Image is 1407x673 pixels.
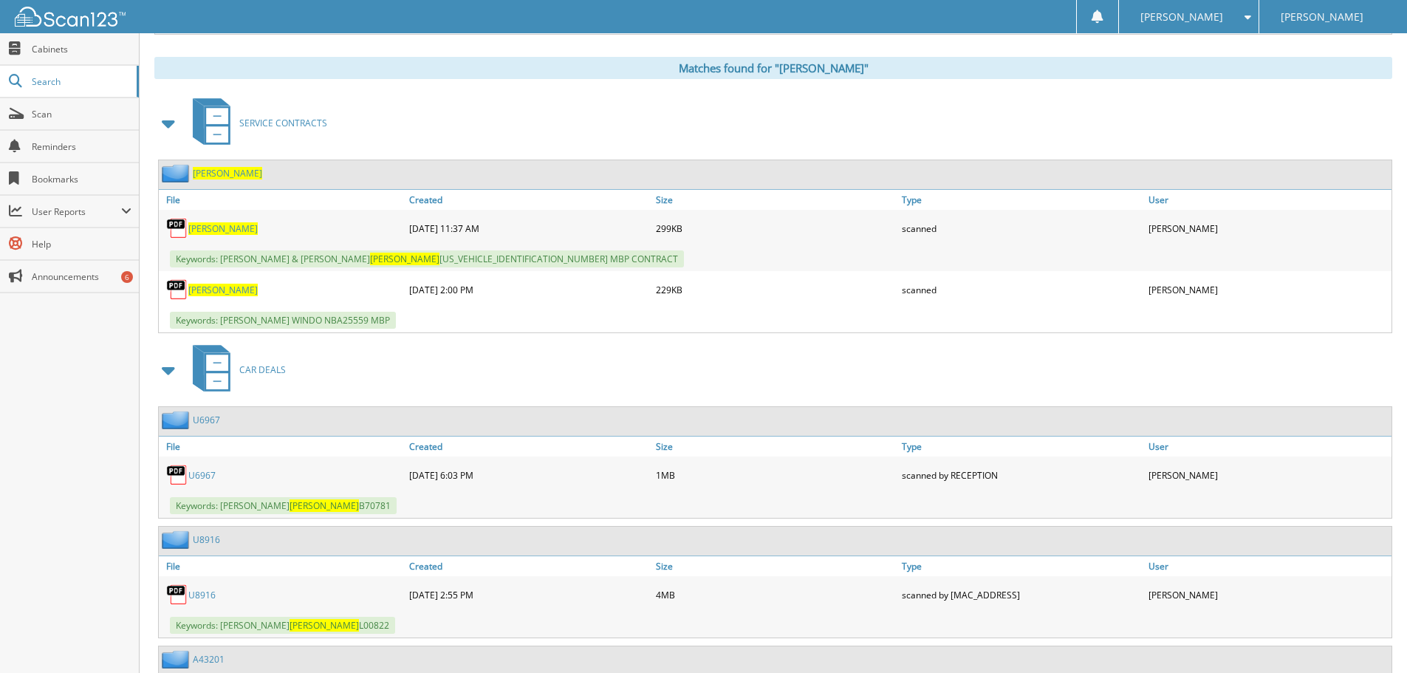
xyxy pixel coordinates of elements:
[170,497,397,514] span: Keywords: [PERSON_NAME] B70781
[32,270,131,283] span: Announcements
[32,75,129,88] span: Search
[15,7,126,27] img: scan123-logo-white.svg
[162,411,193,429] img: folder2.png
[32,108,131,120] span: Scan
[184,94,327,152] a: SERVICE CONTRACTS
[159,190,405,210] a: File
[170,617,395,634] span: Keywords: [PERSON_NAME] L00822
[162,164,193,182] img: folder2.png
[405,437,652,457] a: Created
[154,57,1392,79] div: Matches found for "[PERSON_NAME]"
[405,460,652,490] div: [DATE] 6:03 PM
[898,275,1145,304] div: scanned
[188,284,258,296] a: [PERSON_NAME]
[1140,13,1223,21] span: [PERSON_NAME]
[188,222,258,235] a: [PERSON_NAME]
[121,271,133,283] div: 6
[652,190,899,210] a: Size
[652,437,899,457] a: Size
[1145,190,1391,210] a: User
[1145,275,1391,304] div: [PERSON_NAME]
[652,460,899,490] div: 1MB
[405,580,652,609] div: [DATE] 2:55 PM
[898,437,1145,457] a: Type
[193,414,220,426] a: U6967
[32,238,131,250] span: Help
[159,437,405,457] a: File
[652,213,899,243] div: 299KB
[188,469,216,482] a: U6967
[652,580,899,609] div: 4MB
[166,584,188,606] img: PDF.png
[290,499,359,512] span: [PERSON_NAME]
[1145,213,1391,243] div: [PERSON_NAME]
[32,140,131,153] span: Reminders
[898,190,1145,210] a: Type
[159,556,405,576] a: File
[1281,13,1363,21] span: [PERSON_NAME]
[239,117,327,129] span: SERVICE CONTRACTS
[898,556,1145,576] a: Type
[188,589,216,601] a: U8916
[162,650,193,669] img: folder2.png
[290,619,359,632] span: [PERSON_NAME]
[405,275,652,304] div: [DATE] 2:00 PM
[1333,602,1407,673] iframe: Chat Widget
[166,217,188,239] img: PDF.png
[405,556,652,576] a: Created
[170,250,684,267] span: Keywords: [PERSON_NAME] & [PERSON_NAME] [US_VEHICLE_IDENTIFICATION_NUMBER] MBP CONTRACT
[193,533,220,546] a: U8916
[1145,460,1391,490] div: [PERSON_NAME]
[898,460,1145,490] div: scanned by RECEPTION
[370,253,439,265] span: [PERSON_NAME]
[32,173,131,185] span: Bookmarks
[166,464,188,486] img: PDF.png
[1145,437,1391,457] a: User
[32,205,121,218] span: User Reports
[405,190,652,210] a: Created
[166,279,188,301] img: PDF.png
[239,363,286,376] span: CAR DEALS
[184,341,286,399] a: CAR DEALS
[652,275,899,304] div: 229KB
[170,312,396,329] span: Keywords: [PERSON_NAME] WINDO NBA25559 MBP
[1145,556,1391,576] a: User
[193,653,225,666] a: A43201
[898,580,1145,609] div: scanned by [MAC_ADDRESS]
[898,213,1145,243] div: scanned
[162,530,193,549] img: folder2.png
[652,556,899,576] a: Size
[32,43,131,55] span: Cabinets
[193,167,262,180] a: [PERSON_NAME]
[405,213,652,243] div: [DATE] 11:37 AM
[1145,580,1391,609] div: [PERSON_NAME]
